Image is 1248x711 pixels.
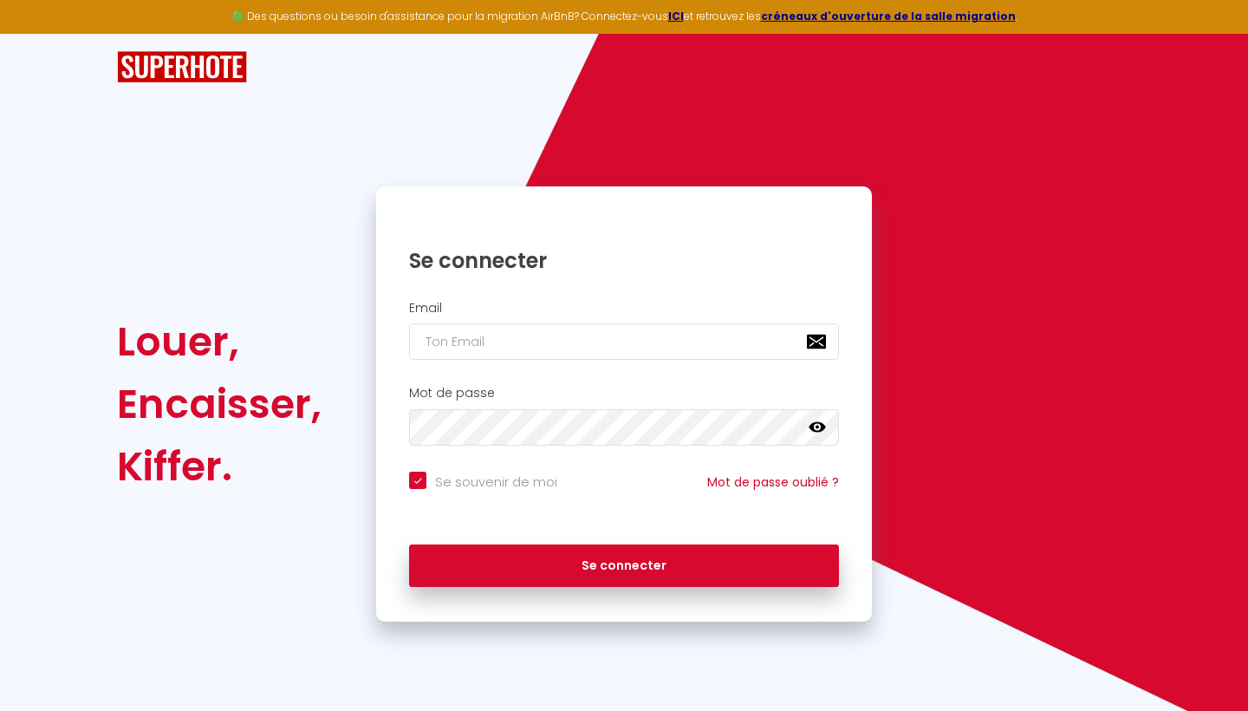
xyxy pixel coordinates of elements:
[409,323,839,360] input: Ton Email
[409,386,839,401] h2: Mot de passe
[761,9,1016,23] a: créneaux d'ouverture de la salle migration
[117,373,322,435] div: Encaisser,
[117,310,322,373] div: Louer,
[117,435,322,498] div: Kiffer.
[409,545,839,588] button: Se connecter
[668,9,684,23] a: ICI
[707,473,839,491] a: Mot de passe oublié ?
[409,301,839,316] h2: Email
[117,51,247,83] img: SuperHote logo
[409,247,839,274] h1: Se connecter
